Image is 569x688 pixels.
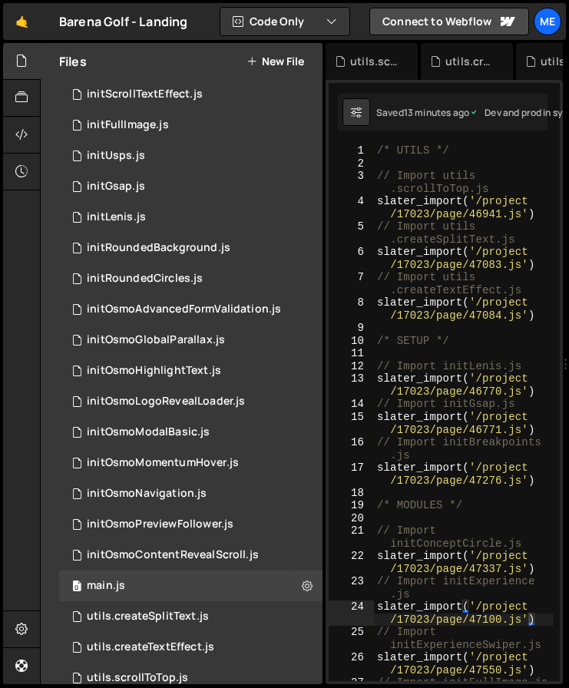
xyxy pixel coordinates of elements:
div: initOsmoAdvancedFormValidation.js [87,303,281,316]
div: Saved [376,106,469,119]
div: 17023/47439.js [59,417,323,448]
div: Barena Golf - Landing [59,12,187,31]
div: 17023/46949.js [59,325,323,356]
div: initOsmoContentRevealScroll.js [87,548,259,562]
div: utils.createTextEffect.js [87,640,214,654]
div: 23 [329,575,374,600]
div: initScrollTextEffect.js [87,88,203,101]
div: initOsmoGlobalParallax.js [87,333,225,347]
h2: Files [59,53,87,70]
div: 11 [329,347,374,360]
div: 4 [329,195,374,220]
div: initRoundedBackground.js [87,241,230,255]
div: 17023/47134.js [59,509,323,540]
div: 17023/47115.js [59,448,323,478]
div: 19 [329,499,374,512]
div: 17023/47284.js [59,233,323,263]
div: utils.createTextEffect.js [445,54,495,69]
div: 5 [329,220,374,246]
div: 17023/46769.js [59,571,323,601]
div: 13 [329,372,374,398]
div: initLenis.js [87,210,146,224]
div: 17 [329,461,374,487]
div: 20 [329,512,374,525]
button: New File [246,55,304,68]
div: 15 [329,411,374,436]
div: 17023/47036.js [59,79,323,110]
div: 17023/47343.js [59,263,323,294]
div: initUsps.js [87,149,145,163]
div: 18 [329,487,374,500]
div: initOsmoPreviewFollower.js [87,518,233,531]
div: main.js [87,579,125,593]
div: 21 [329,524,374,550]
div: 6 [329,246,374,271]
div: 22 [329,550,374,575]
div: initFullImage.js [87,118,169,132]
div: 17023/46768.js [59,478,323,509]
div: 10 [329,335,374,348]
div: 12 [329,360,374,373]
div: initGsap.js [87,180,145,193]
div: 17023/46872.js [59,356,323,386]
div: 17023/47141.js [59,141,323,171]
div: 9 [329,322,374,335]
div: 8 [329,296,374,322]
div: 1 [329,144,374,157]
div: initOsmoMomentumHover.js [87,456,239,470]
div: 16 [329,436,374,461]
div: 24 [329,600,374,626]
div: initOsmoModalBasic.js [87,425,210,439]
a: Me [534,8,561,35]
a: Connect to Webflow [369,8,529,35]
div: 17023/47083.js [59,601,323,632]
div: 17023/47470.js [59,294,323,325]
div: 17023/46929.js [59,110,323,141]
div: 7 [329,271,374,296]
button: Code Only [220,8,349,35]
div: initOsmoLogoRevealLoader.js [87,395,245,408]
a: 🤙 [3,3,41,40]
div: initOsmoNavigation.js [87,487,207,501]
div: 3 [329,170,374,195]
div: utils.scrollToTop.js [350,54,399,69]
span: 0 [72,581,81,594]
div: utils.createSplitText.js [87,610,209,623]
div: initRoundedCircles.js [87,272,203,286]
div: 13 minutes ago [404,106,469,119]
div: 17023/47327.js [59,540,323,571]
div: 14 [329,398,374,411]
div: 25 [329,626,374,651]
div: utils.scrollToTop.js [87,671,188,685]
div: 17023/47084.js [59,632,323,663]
div: 17023/46771.js [59,171,323,202]
div: 17023/46770.js [59,202,323,233]
div: initOsmoHighlightText.js [87,364,221,378]
div: 26 [329,651,374,676]
div: 17023/47017.js [59,386,323,417]
div: 2 [329,157,374,170]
